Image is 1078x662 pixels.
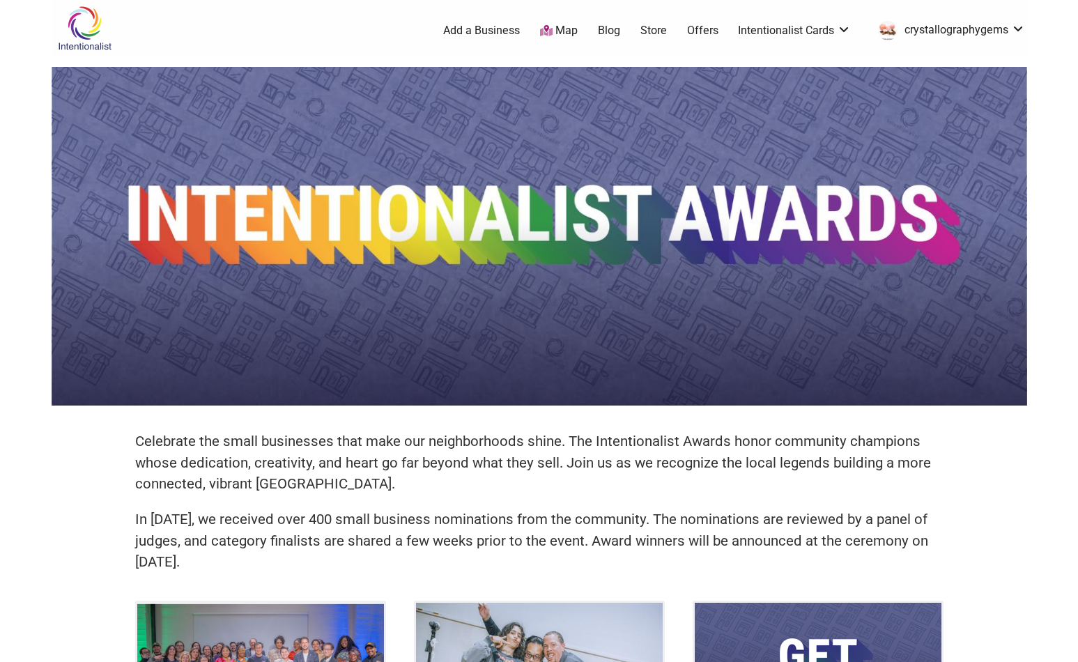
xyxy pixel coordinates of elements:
a: Intentionalist Cards [738,23,851,38]
p: Celebrate the small businesses that make our neighborhoods shine. The Intentionalist Awards honor... [135,431,944,495]
a: crystallographygems [871,18,1025,43]
a: Blog [598,23,620,38]
p: In [DATE], we received over 400 small business nominations from the community. The nominations ar... [135,509,944,573]
a: Offers [687,23,718,38]
img: Intentionalist [52,6,118,51]
a: Store [640,23,667,38]
a: Add a Business [443,23,520,38]
a: Map [540,23,578,39]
